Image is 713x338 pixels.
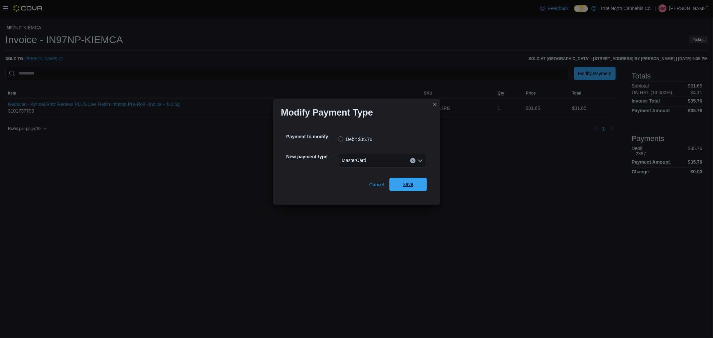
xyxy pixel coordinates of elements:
[342,156,366,164] span: MasterCard
[410,158,415,163] button: Clear input
[389,178,427,191] button: Save
[286,150,337,163] h5: New payment type
[281,107,373,118] h1: Modify Payment Type
[403,181,413,188] span: Save
[338,135,372,143] label: Debit $35.76
[431,101,439,109] button: Closes this modal window
[367,178,387,191] button: Cancel
[418,158,423,163] button: Open list of options
[286,130,337,143] h5: Payment to modify
[369,157,370,165] input: Accessible screen reader label
[369,181,384,188] span: Cancel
